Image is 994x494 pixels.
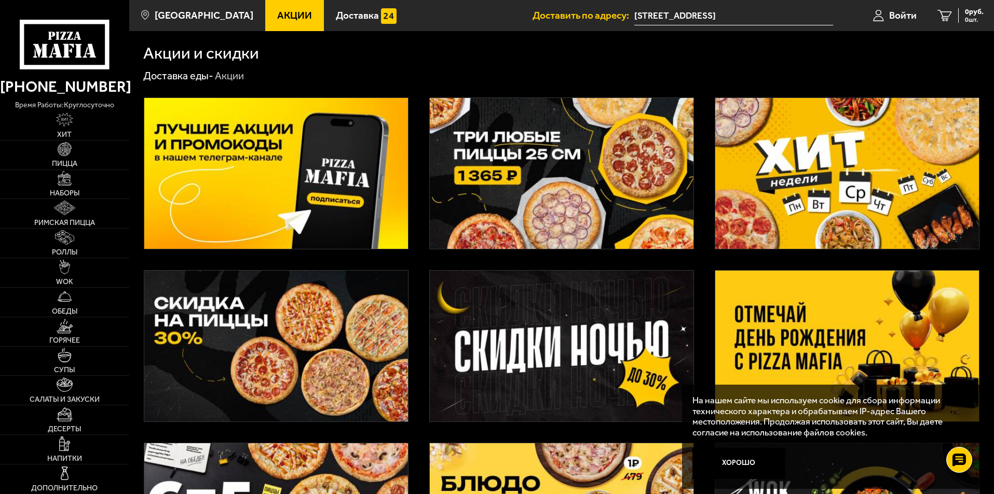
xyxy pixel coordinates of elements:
span: Россия, Санкт-Петербург, Хрустальная улица, 11Б [634,6,833,25]
span: Супы [54,366,75,374]
span: Пицца [52,160,77,167]
button: Хорошо [692,448,786,479]
h1: Акции и скидки [143,45,259,62]
input: Ваш адрес доставки [634,6,833,25]
span: Войти [889,10,917,20]
span: Доставка [336,10,379,20]
span: Напитки [47,455,82,462]
p: На нашем сайте мы используем cookie для сбора информации технического характера и обрабатываем IP... [692,395,964,438]
span: [GEOGRAPHIC_DATA] [155,10,253,20]
span: Наборы [50,190,79,197]
span: Акции [277,10,312,20]
span: Хит [57,131,72,138]
span: WOK [56,278,73,286]
a: Доставка еды- [143,69,213,82]
span: 0 руб. [965,8,984,16]
span: Салаты и закуски [30,396,100,403]
div: Акции [215,69,244,83]
span: Десерты [48,426,81,433]
span: Обеды [52,308,77,315]
span: Дополнительно [31,485,98,492]
span: Римская пицца [34,219,95,227]
span: Горячее [49,337,80,344]
span: Роллы [52,249,77,256]
span: 0 шт. [965,17,984,23]
span: Доставить по адресу: [533,10,634,20]
img: 15daf4d41897b9f0e9f617042186c801.svg [381,8,397,24]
